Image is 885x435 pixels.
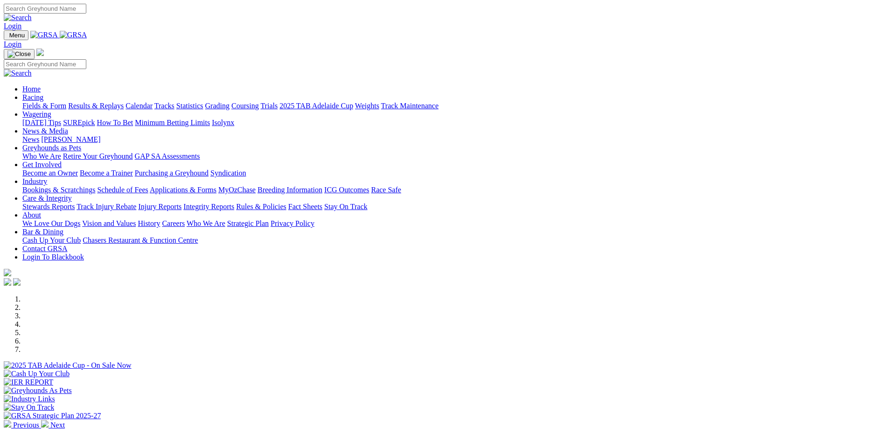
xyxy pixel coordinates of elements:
[68,102,124,110] a: Results & Replays
[22,161,62,168] a: Get Involved
[4,412,101,420] img: GRSA Strategic Plan 2025-27
[218,186,256,194] a: MyOzChase
[260,102,278,110] a: Trials
[381,102,439,110] a: Track Maintenance
[22,144,81,152] a: Greyhounds as Pets
[324,186,369,194] a: ICG Outcomes
[22,169,78,177] a: Become an Owner
[4,420,11,428] img: chevron-left-pager-white.svg
[22,135,881,144] div: News & Media
[22,135,39,143] a: News
[60,31,87,39] img: GRSA
[236,203,286,210] a: Rules & Policies
[324,203,367,210] a: Stay On Track
[4,30,28,40] button: Toggle navigation
[4,49,35,59] button: Toggle navigation
[63,119,95,126] a: SUREpick
[22,186,95,194] a: Bookings & Scratchings
[162,219,185,227] a: Careers
[135,119,210,126] a: Minimum Betting Limits
[150,186,216,194] a: Applications & Forms
[30,31,58,39] img: GRSA
[22,169,881,177] div: Get Involved
[80,169,133,177] a: Become a Trainer
[371,186,401,194] a: Race Safe
[22,85,41,93] a: Home
[22,152,881,161] div: Greyhounds as Pets
[4,403,54,412] img: Stay On Track
[210,169,246,177] a: Syndication
[154,102,174,110] a: Tracks
[138,203,181,210] a: Injury Reports
[77,203,136,210] a: Track Injury Rebate
[22,110,51,118] a: Wagering
[22,93,43,101] a: Racing
[22,119,61,126] a: [DATE] Tips
[22,119,881,127] div: Wagering
[135,152,200,160] a: GAP SA Assessments
[22,102,881,110] div: Racing
[135,169,209,177] a: Purchasing a Greyhound
[7,50,31,58] img: Close
[50,421,65,429] span: Next
[97,119,133,126] a: How To Bet
[22,194,72,202] a: Care & Integrity
[4,59,86,69] input: Search
[22,236,881,245] div: Bar & Dining
[83,236,198,244] a: Chasers Restaurant & Function Centre
[4,378,53,386] img: IER REPORT
[41,135,100,143] a: [PERSON_NAME]
[183,203,234,210] a: Integrity Reports
[4,421,41,429] a: Previous
[4,361,132,370] img: 2025 TAB Adelaide Cup - On Sale Now
[63,152,133,160] a: Retire Your Greyhound
[4,370,70,378] img: Cash Up Your Club
[4,386,72,395] img: Greyhounds As Pets
[22,253,84,261] a: Login To Blackbook
[97,186,148,194] a: Schedule of Fees
[205,102,230,110] a: Grading
[138,219,160,227] a: History
[22,228,63,236] a: Bar & Dining
[187,219,225,227] a: Who We Are
[4,14,32,22] img: Search
[41,420,49,428] img: chevron-right-pager-white.svg
[279,102,353,110] a: 2025 TAB Adelaide Cup
[125,102,153,110] a: Calendar
[258,186,322,194] a: Breeding Information
[4,4,86,14] input: Search
[13,421,39,429] span: Previous
[227,219,269,227] a: Strategic Plan
[355,102,379,110] a: Weights
[176,102,203,110] a: Statistics
[4,40,21,48] a: Login
[4,269,11,276] img: logo-grsa-white.png
[22,219,881,228] div: About
[22,152,61,160] a: Who We Are
[13,278,21,286] img: twitter.svg
[22,245,67,253] a: Contact GRSA
[22,177,47,185] a: Industry
[231,102,259,110] a: Coursing
[82,219,136,227] a: Vision and Values
[288,203,322,210] a: Fact Sheets
[4,22,21,30] a: Login
[4,69,32,77] img: Search
[271,219,314,227] a: Privacy Policy
[22,211,41,219] a: About
[22,102,66,110] a: Fields & Form
[22,219,80,227] a: We Love Our Dogs
[22,203,75,210] a: Stewards Reports
[9,32,25,39] span: Menu
[212,119,234,126] a: Isolynx
[36,49,44,56] img: logo-grsa-white.png
[4,395,55,403] img: Industry Links
[41,421,65,429] a: Next
[22,203,881,211] div: Care & Integrity
[22,186,881,194] div: Industry
[22,127,68,135] a: News & Media
[22,236,81,244] a: Cash Up Your Club
[4,278,11,286] img: facebook.svg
